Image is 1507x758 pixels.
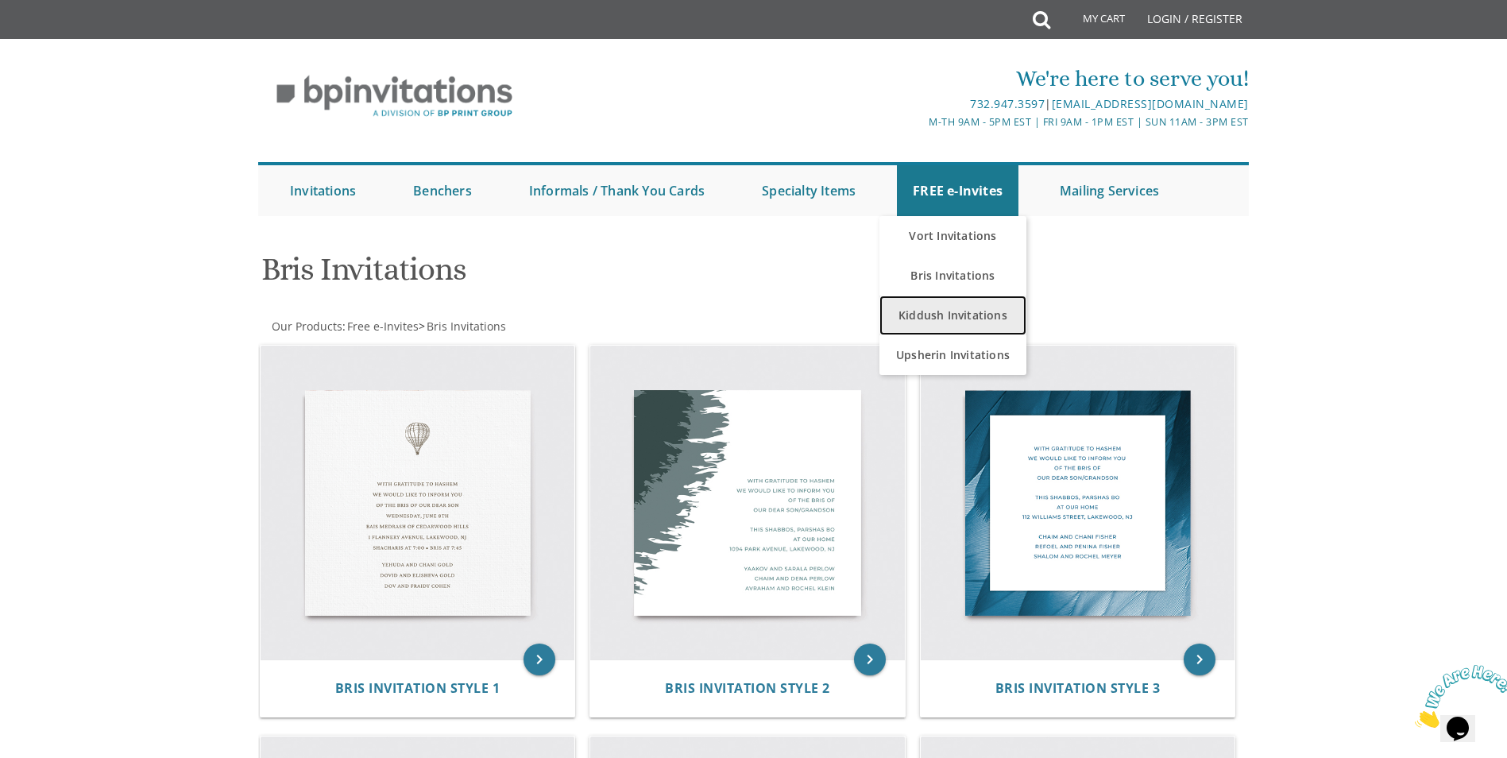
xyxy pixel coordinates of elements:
[1408,659,1507,734] iframe: chat widget
[274,165,372,216] a: Invitations
[589,95,1249,114] div: |
[524,644,555,675] a: keyboard_arrow_right
[335,679,500,697] span: Bris Invitation Style 1
[995,681,1161,696] a: Bris Invitation Style 3
[425,319,506,334] a: Bris Invitations
[879,256,1026,296] a: Bris Invitations
[897,165,1018,216] a: FREE e-Invites
[854,644,886,675] a: keyboard_arrow_right
[427,319,506,334] span: Bris Invitations
[590,346,905,660] img: Bris Invitation Style 2
[347,319,419,334] span: Free e-Invites
[270,319,342,334] a: Our Products
[261,346,575,660] img: Bris Invitation Style 1
[6,6,105,69] img: Chat attention grabber
[665,679,830,697] span: Bris Invitation Style 2
[879,216,1026,256] a: Vort Invitations
[419,319,506,334] span: >
[513,165,721,216] a: Informals / Thank You Cards
[397,165,488,216] a: Benchers
[1044,165,1175,216] a: Mailing Services
[346,319,419,334] a: Free e-Invites
[261,252,910,299] h1: Bris Invitations
[258,64,531,130] img: BP Invitation Loft
[879,335,1026,375] a: Upsherin Invitations
[970,96,1045,111] a: 732.947.3597
[589,63,1249,95] div: We're here to serve you!
[995,679,1161,697] span: Bris Invitation Style 3
[921,346,1235,660] img: Bris Invitation Style 3
[1049,2,1136,41] a: My Cart
[589,114,1249,130] div: M-Th 9am - 5pm EST | Fri 9am - 1pm EST | Sun 11am - 3pm EST
[335,681,500,696] a: Bris Invitation Style 1
[665,681,830,696] a: Bris Invitation Style 2
[1052,96,1249,111] a: [EMAIL_ADDRESS][DOMAIN_NAME]
[746,165,871,216] a: Specialty Items
[258,319,754,335] div: :
[1184,644,1215,675] a: keyboard_arrow_right
[879,296,1026,335] a: Kiddush Invitations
